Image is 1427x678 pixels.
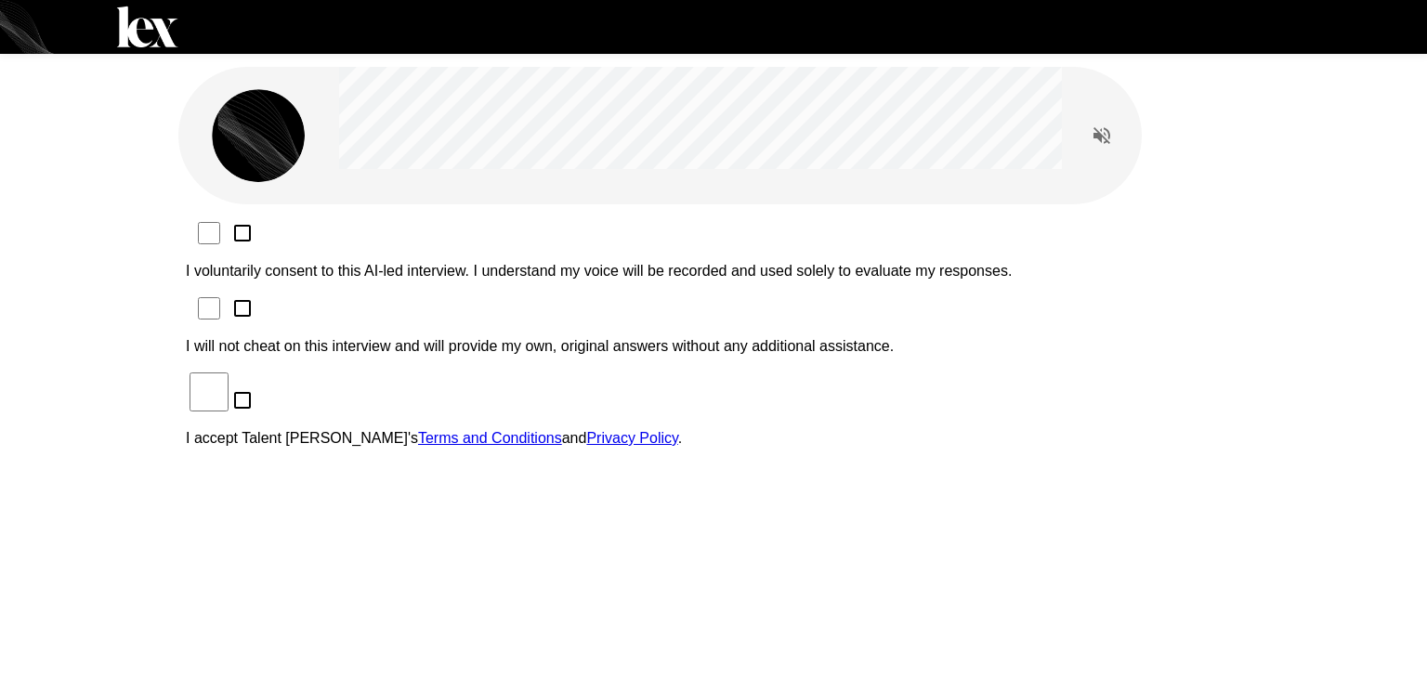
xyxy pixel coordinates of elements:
[190,372,229,411] input: I accept Talent [PERSON_NAME]'sTerms and ConditionsandPrivacy Policy.
[186,430,1241,447] p: I accept Talent [PERSON_NAME]'s and .
[186,338,1241,355] p: I will not cheat on this interview and will provide my own, original answers without any addition...
[586,430,677,446] a: Privacy Policy
[186,263,1241,280] p: I voluntarily consent to this AI-led interview. I understand my voice will be recorded and used s...
[418,430,562,446] a: Terms and Conditions
[1083,117,1120,154] button: Read questions aloud
[190,222,229,244] input: I voluntarily consent to this AI-led interview. I understand my voice will be recorded and used s...
[212,89,305,182] img: lex_avatar2.png
[190,297,229,319] input: I will not cheat on this interview and will provide my own, original answers without any addition...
